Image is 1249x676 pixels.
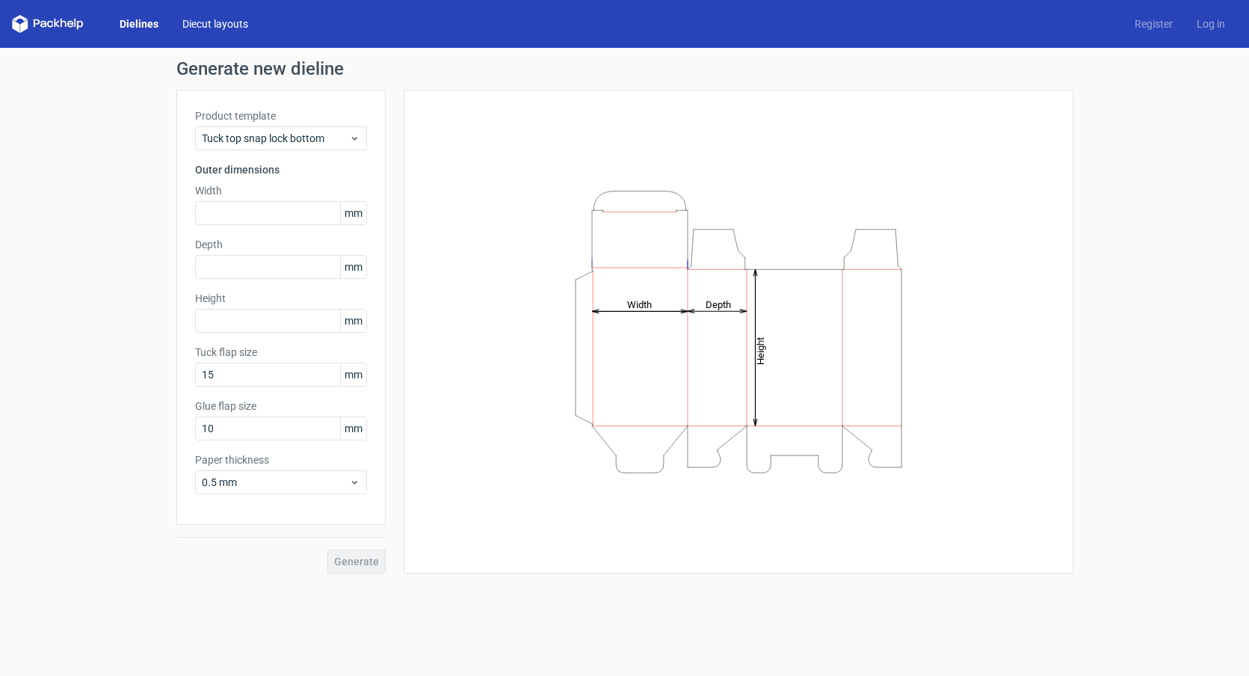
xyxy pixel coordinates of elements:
label: Height [195,291,367,306]
span: mm [340,310,366,332]
label: Depth [195,237,367,252]
label: Glue flap size [195,399,367,414]
tspan: Width [626,298,651,310]
span: mm [340,202,366,224]
tspan: Depth [706,298,731,310]
h3: Outer dimensions [195,162,367,177]
a: Diecut layouts [170,16,260,31]
a: Dielines [108,16,170,31]
span: mm [340,363,366,386]
label: Paper thickness [195,452,367,467]
span: Tuck top snap lock bottom [202,131,349,146]
label: Width [195,183,367,198]
span: mm [340,256,366,278]
a: Register [1123,16,1185,31]
tspan: Height [755,337,766,364]
a: Log in [1185,16,1237,31]
label: Tuck flap size [195,345,367,360]
label: Product template [195,108,367,123]
h1: Generate new dieline [176,60,1073,78]
span: 0.5 mm [202,475,349,490]
span: mm [340,417,366,440]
